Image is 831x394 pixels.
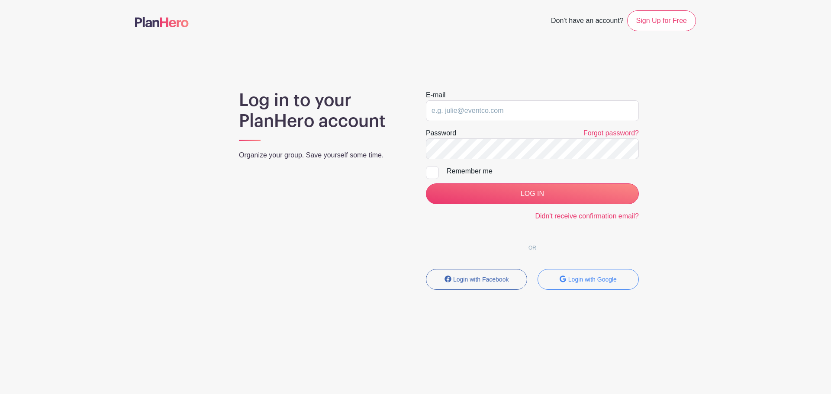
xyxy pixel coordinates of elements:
button: Login with Facebook [426,269,527,290]
small: Login with Facebook [453,276,509,283]
h1: Log in to your PlanHero account [239,90,405,131]
p: Organize your group. Save yourself some time. [239,150,405,160]
div: Remember me [447,166,639,176]
a: Didn't receive confirmation email? [535,212,639,220]
label: Password [426,128,456,138]
small: Login with Google [568,276,617,283]
a: Sign Up for Free [627,10,696,31]
span: Don't have an account? [551,12,624,31]
label: E-mail [426,90,445,100]
input: LOG IN [426,183,639,204]
span: OR [522,245,543,251]
button: Login with Google [538,269,639,290]
img: logo-507f7623f17ff9eddc593b1ce0a138ce2505c220e1c5a4e2b4648c50719b7d32.svg [135,17,189,27]
input: e.g. julie@eventco.com [426,100,639,121]
a: Forgot password? [583,129,639,137]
